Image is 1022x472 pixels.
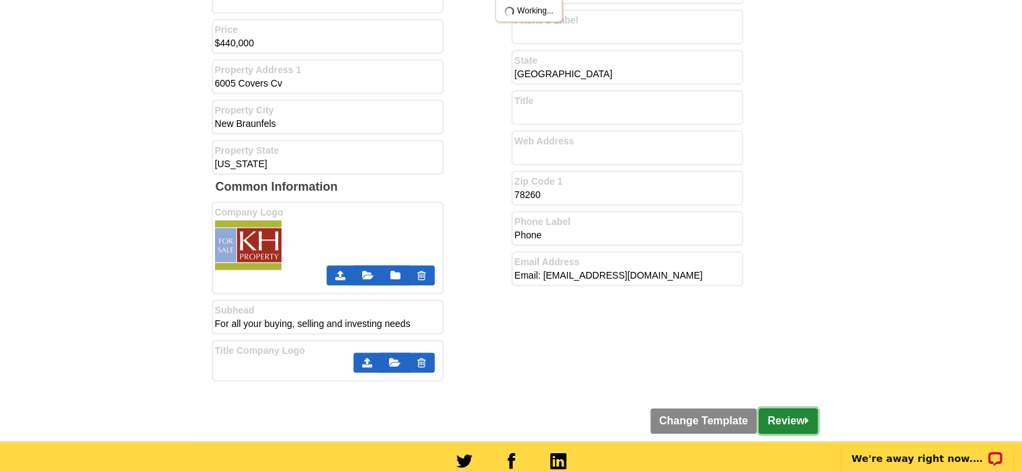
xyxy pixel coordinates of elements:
label: Subhead [215,303,440,318]
img: loading... [504,6,515,17]
label: Property Address 1 [215,63,440,77]
label: Title Company Logo [215,344,440,358]
label: Phone Label [515,215,740,229]
label: Property State [215,144,440,158]
a: Change Template [650,408,757,434]
label: Web Address [515,134,740,148]
img: thumb-5aede16651e7a.jpg [215,220,282,271]
label: Title [515,94,740,108]
label: Zip Code 1 [515,175,740,189]
iframe: LiveChat chat widget [833,430,1022,472]
label: Company Logo [215,205,440,220]
label: Email Address [515,255,740,269]
label: State [515,54,740,68]
label: Price [215,23,440,37]
label: Property City [215,103,440,117]
a: Review [759,408,817,434]
label: Phone 3 Label [515,13,740,28]
h2: Common Information [216,180,511,195]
